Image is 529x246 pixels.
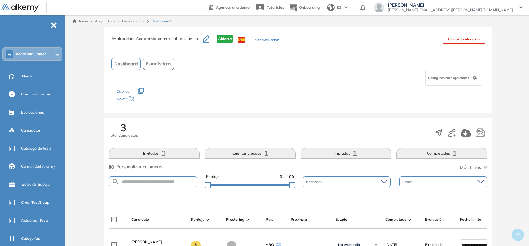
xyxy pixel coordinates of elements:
span: Dashboard [152,18,171,24]
button: Onboarding [289,1,320,14]
span: País [266,217,273,222]
button: Completadas1 [396,148,487,159]
button: Iniciadas1 [301,148,391,159]
span: Bolsa de trabajo [22,182,50,187]
span: Fecha límite [460,217,481,222]
span: Más filtros [460,164,481,171]
button: Dashboard [111,58,141,70]
span: Puntaje [206,174,219,180]
a: Agendar una demo [209,3,250,11]
img: Logo [1,4,39,12]
div: Estado [399,176,487,187]
span: 0 - 100 [280,174,294,180]
div: Incidencias [303,176,391,187]
div: Configuraciones opcionales [425,70,482,86]
button: Ver evaluación [255,37,279,44]
button: Cuentas creadas1 [205,148,296,159]
span: Tutoriales [267,5,284,10]
a: Inicio [72,18,88,24]
span: Estadísticas [146,61,171,67]
a: Evaluaciones [122,19,145,23]
span: Crear Evaluación [21,91,50,97]
span: Crear TestGroup [21,200,49,205]
img: ESP [238,37,245,43]
span: Catálogo de tests [21,146,51,151]
img: [missing "en.ARROW_ALT" translation] [246,219,249,221]
span: [PERSON_NAME][EMAIL_ADDRESS][PERSON_NAME][DOMAIN_NAME] [388,7,513,12]
span: Duplicar [116,89,131,94]
img: [missing "en.ARROW_ALT" translation] [408,219,411,221]
span: Proctoring [226,217,244,222]
span: Categorías [21,236,40,241]
img: arrow [344,6,348,9]
span: [PERSON_NAME] [388,2,513,7]
img: [missing "en.ARROW_ALT" translation] [206,219,209,221]
a: [PERSON_NAME] [131,239,186,245]
span: Onboarding [299,5,320,10]
span: Comunidad Alkemy [21,164,55,169]
span: Incidencias [306,179,323,184]
img: SEARCH_ALT [112,178,119,186]
h3: Evaluación [111,35,203,48]
span: Configuraciones opcionales [428,76,470,80]
span: 3 [120,123,126,132]
img: world [327,4,335,11]
span: Home [22,73,33,79]
button: Estadísticas [143,58,174,70]
button: Personalizar columnas [109,164,162,170]
span: Completado [385,217,406,222]
span: Total Candidatos [109,132,138,138]
div: Mover [116,94,179,105]
button: Invitados0 [109,148,200,159]
span: Abierta [217,35,233,43]
span: [PERSON_NAME] [131,239,162,244]
button: Cerrar evaluación [443,35,485,44]
span: Provincia [291,217,307,222]
span: Agendar una demo [216,5,250,10]
span: Evaluación [425,217,444,222]
span: Candidato [131,217,149,222]
span: Puntaje [191,217,204,222]
span: Evaluaciones [21,109,44,115]
span: Academia Comer... [16,52,49,57]
span: Candidatos [21,128,41,133]
span: Estado [335,217,347,222]
span: A [8,52,11,57]
span: Actualizar Tests [21,218,49,223]
span: Estado [402,179,414,184]
span: : Academia comercial test único [133,36,198,41]
span: Dashboard [114,61,138,67]
span: Alkymetrics [95,19,115,23]
button: Más filtros [460,164,487,171]
span: Personalizar columnas [116,164,162,170]
span: ES [337,5,342,10]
